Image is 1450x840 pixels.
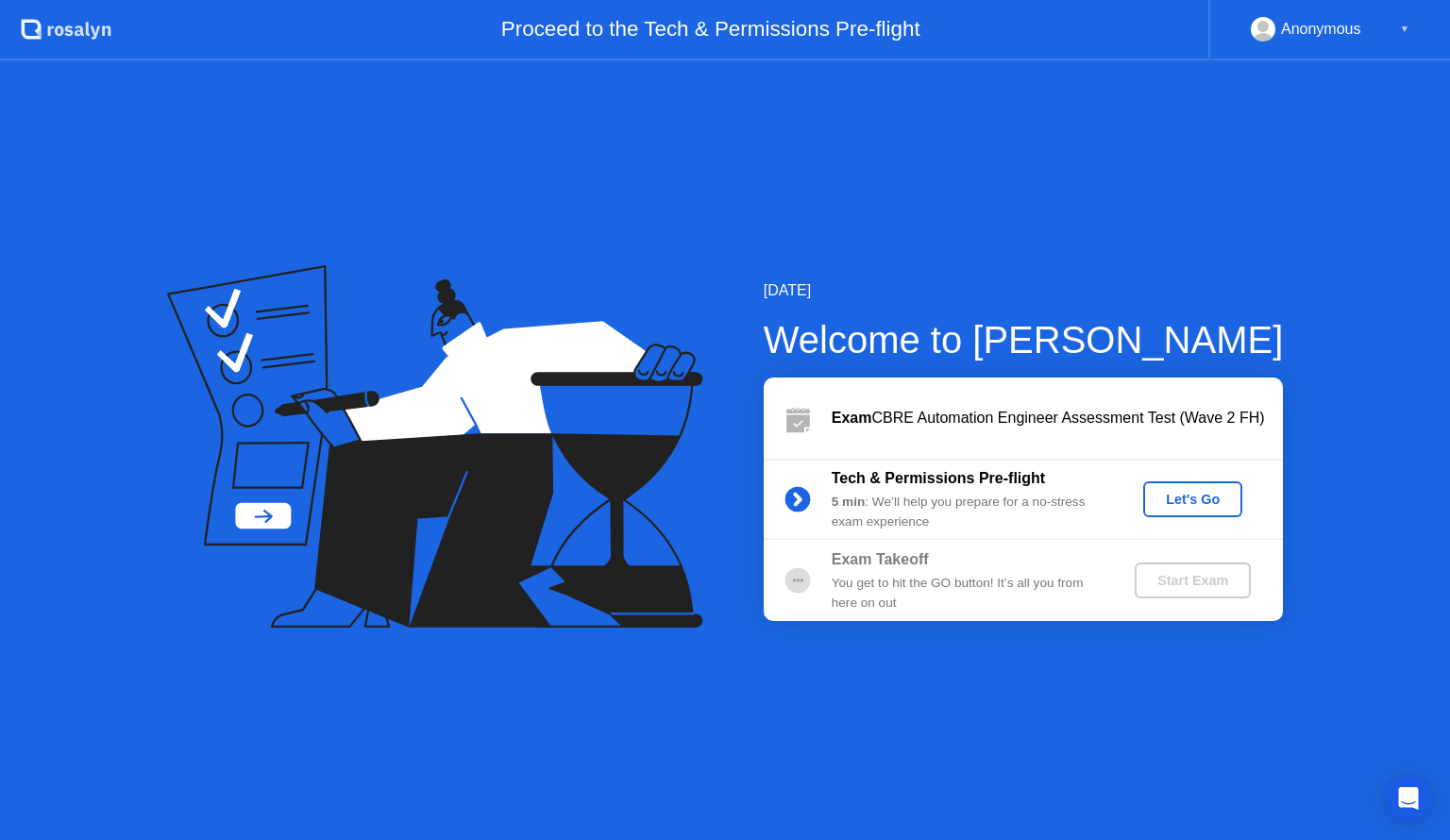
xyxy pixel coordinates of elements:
b: Exam Takeoff [832,551,929,567]
b: Exam [832,410,872,426]
div: Let's Go [1151,492,1235,507]
button: Start Exam [1135,563,1251,598]
button: Let's Go [1143,481,1242,517]
div: Start Exam [1142,573,1243,588]
b: Tech & Permissions Pre-flight [832,470,1045,486]
div: You get to hit the GO button! It’s all you from here on out [832,574,1104,613]
div: ▼ [1400,17,1409,42]
b: 5 min [832,495,866,509]
div: [DATE] [764,279,1284,302]
div: Welcome to [PERSON_NAME] [764,311,1284,368]
div: CBRE Automation Engineer Assessment Test (Wave 2 FH) [832,407,1283,429]
div: Open Intercom Messenger [1386,776,1431,821]
div: Anonymous [1281,17,1361,42]
div: : We’ll help you prepare for a no-stress exam experience [832,493,1104,531]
